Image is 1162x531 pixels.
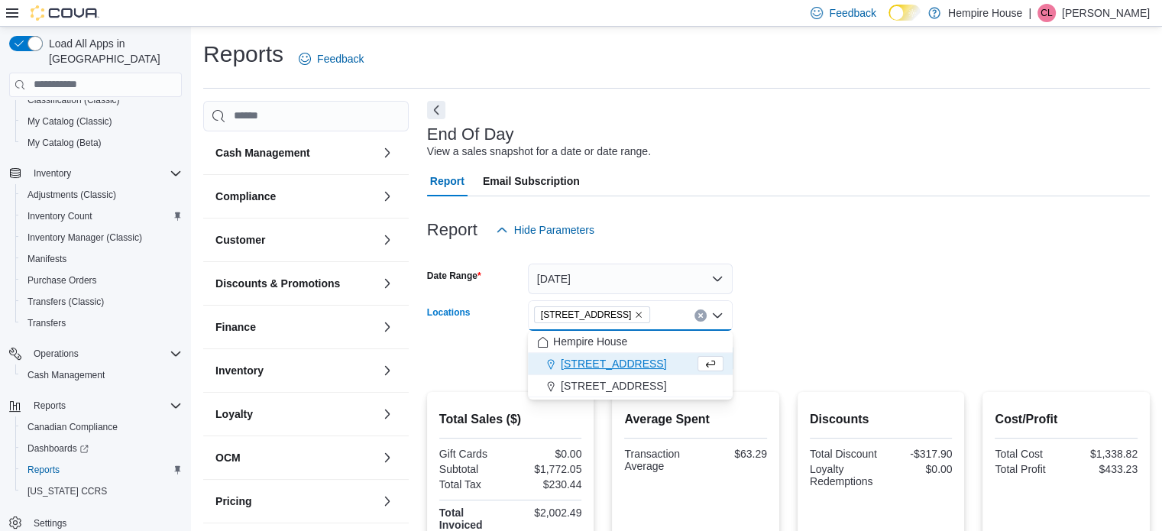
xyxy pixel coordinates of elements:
button: Cash Management [378,144,397,162]
span: My Catalog (Classic) [28,115,112,128]
span: Classification (Classic) [21,91,182,109]
span: Hide Parameters [514,222,594,238]
button: My Catalog (Beta) [15,132,188,154]
h2: Cost/Profit [995,410,1138,429]
button: Adjustments (Classic) [15,184,188,206]
button: Inventory Manager (Classic) [15,227,188,248]
button: Operations [28,345,85,363]
span: Purchase Orders [28,274,97,287]
button: [STREET_ADDRESS] [528,353,733,375]
span: Inventory Manager (Classic) [21,228,182,247]
span: Operations [34,348,79,360]
label: Locations [427,306,471,319]
span: Classification (Classic) [28,94,120,106]
span: Inventory Count [21,207,182,225]
h3: End Of Day [427,125,514,144]
span: Dashboards [21,439,182,458]
a: Reports [21,461,66,479]
button: Pricing [378,492,397,510]
h1: Reports [203,39,283,70]
button: Close list of options [711,309,723,322]
span: Inventory Count [28,210,92,222]
a: Inventory Count [21,207,99,225]
button: [STREET_ADDRESS] [528,375,733,397]
span: Feedback [317,51,364,66]
span: Reports [28,464,60,476]
button: Customer [215,232,375,248]
button: Transfers [15,312,188,334]
input: Dark Mode [888,5,921,21]
button: Inventory [378,361,397,380]
div: $230.44 [513,478,581,491]
strong: Total Invoiced [439,507,483,531]
h3: Inventory [215,363,264,378]
span: Email Subscription [483,166,580,196]
h3: Loyalty [215,406,253,422]
button: Customer [378,231,397,249]
button: Transfers (Classic) [15,291,188,312]
button: Hide Parameters [490,215,600,245]
a: Dashboards [15,438,188,459]
h3: Finance [215,319,256,335]
a: Inventory Manager (Classic) [21,228,148,247]
div: $1,338.82 [1070,448,1138,460]
span: [STREET_ADDRESS] [561,378,666,393]
button: Finance [215,319,375,335]
button: Reports [3,395,188,416]
span: Dashboards [28,442,89,455]
span: Transfers (Classic) [28,296,104,308]
div: $0.00 [884,463,952,475]
span: Purchase Orders [21,271,182,290]
span: Washington CCRS [21,482,182,500]
span: Transfers (Classic) [21,293,182,311]
div: Chris Lochan [1037,4,1056,22]
button: Discounts & Promotions [378,274,397,293]
span: Cash Management [21,366,182,384]
h3: Compliance [215,189,276,204]
div: $433.23 [1070,463,1138,475]
button: Reports [15,459,188,481]
div: View a sales snapshot for a date or date range. [427,144,651,160]
span: My Catalog (Beta) [28,137,102,149]
button: Canadian Compliance [15,416,188,438]
div: Gift Cards [439,448,507,460]
div: Total Discount [810,448,878,460]
h2: Discounts [810,410,953,429]
div: $2,002.49 [513,507,581,519]
a: My Catalog (Beta) [21,134,108,152]
span: Transfers [21,314,182,332]
a: Purchase Orders [21,271,103,290]
span: Transfers [28,317,66,329]
button: Operations [3,343,188,364]
a: Canadian Compliance [21,418,124,436]
a: Transfers (Classic) [21,293,110,311]
div: Choose from the following options [528,331,733,397]
a: Manifests [21,250,73,268]
span: Report [430,166,464,196]
img: Cova [31,5,99,21]
div: Loyalty Redemptions [810,463,878,487]
span: Canadian Compliance [28,421,118,433]
button: Manifests [15,248,188,270]
span: CL [1041,4,1052,22]
h3: Discounts & Promotions [215,276,340,291]
button: [DATE] [528,264,733,294]
h3: OCM [215,450,241,465]
a: Transfers [21,314,72,332]
div: Total Tax [439,478,507,491]
a: [US_STATE] CCRS [21,482,113,500]
button: Hempire House [528,331,733,353]
button: Loyalty [215,406,375,422]
p: Hempire House [948,4,1022,22]
button: Classification (Classic) [15,89,188,111]
button: Inventory [3,163,188,184]
span: Canadian Compliance [21,418,182,436]
button: Loyalty [378,405,397,423]
span: Manifests [21,250,182,268]
button: Inventory Count [15,206,188,227]
a: Feedback [293,44,370,74]
span: [STREET_ADDRESS] [541,307,632,322]
button: My Catalog (Classic) [15,111,188,132]
button: Clear input [694,309,707,322]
